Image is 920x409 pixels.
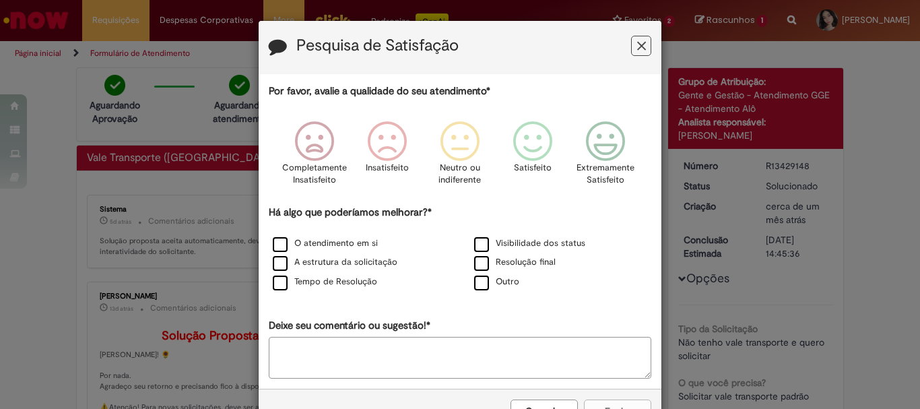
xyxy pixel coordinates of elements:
[282,162,347,187] p: Completamente Insatisfeito
[273,256,397,269] label: A estrutura da solicitação
[353,111,422,203] div: Insatisfeito
[280,111,348,203] div: Completamente Insatisfeito
[366,162,409,175] p: Insatisfeito
[474,276,519,288] label: Outro
[436,162,484,187] p: Neutro ou indiferente
[269,206,651,292] div: Há algo que poderíamos melhorar?*
[296,37,459,55] label: Pesquisa de Satisfação
[269,319,430,333] label: Deixe seu comentário ou sugestão!*
[577,162,634,187] p: Extremamente Satisfeito
[498,111,567,203] div: Satisfeito
[474,237,585,250] label: Visibilidade dos status
[474,256,556,269] label: Resolução final
[426,111,494,203] div: Neutro ou indiferente
[514,162,552,175] p: Satisfeito
[273,237,378,250] label: O atendimento em si
[273,276,377,288] label: Tempo de Resolução
[269,84,490,98] label: Por favor, avalie a qualidade do seu atendimento*
[571,111,640,203] div: Extremamente Satisfeito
